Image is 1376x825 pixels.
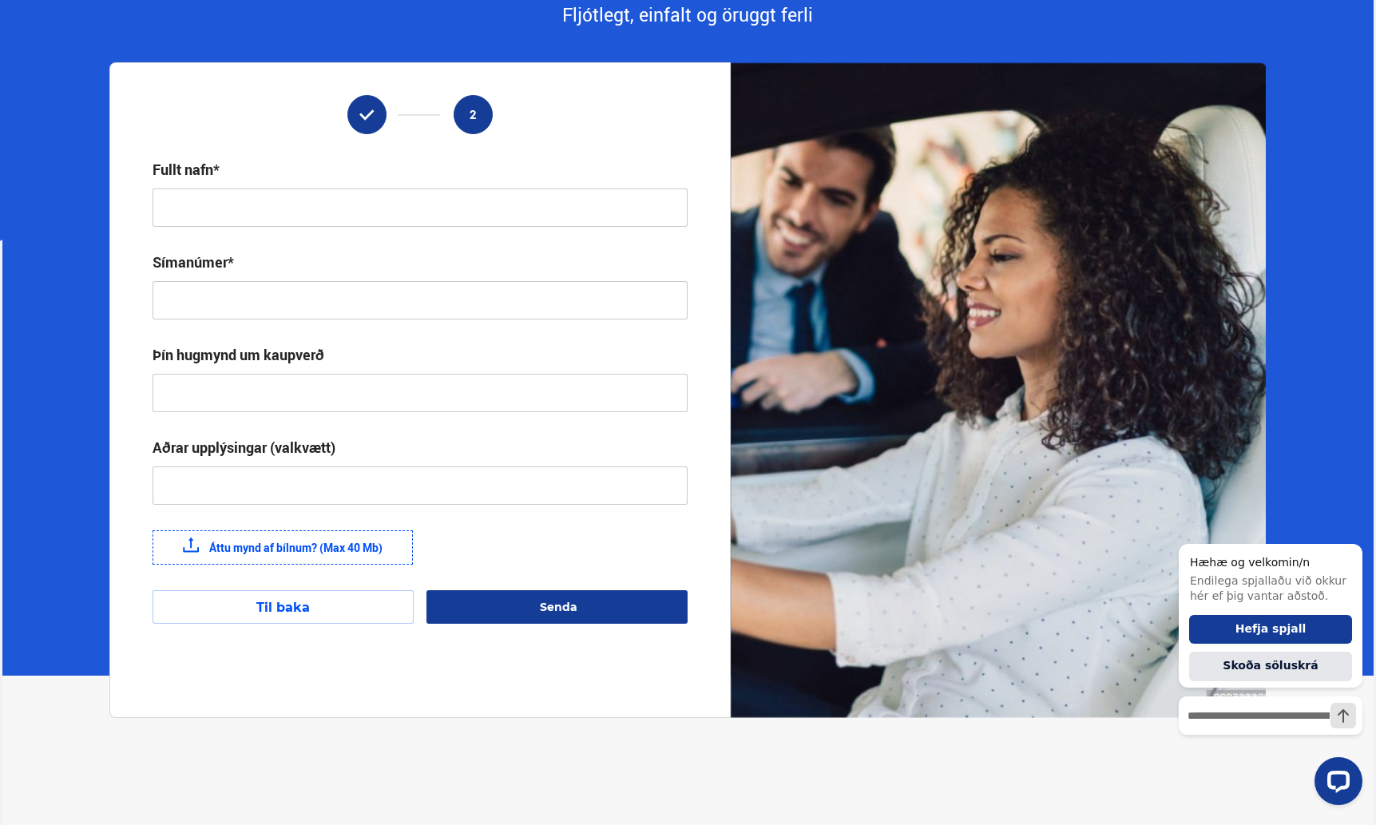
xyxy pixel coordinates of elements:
[153,252,234,272] div: Símanúmer*
[109,2,1266,29] div: Fljótlegt, einfalt og öruggt ferli
[470,108,477,121] span: 2
[153,530,413,565] label: Áttu mynd af bílnum? (Max 40 Mb)
[153,160,220,179] div: Fullt nafn*
[1166,518,1369,818] iframe: LiveChat chat widget
[153,345,324,364] div: Þín hugmynd um kaupverð
[153,590,414,624] button: Til baka
[153,438,335,457] div: Aðrar upplýsingar (valkvætt)
[426,590,688,624] button: Senda
[540,600,577,614] span: Senda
